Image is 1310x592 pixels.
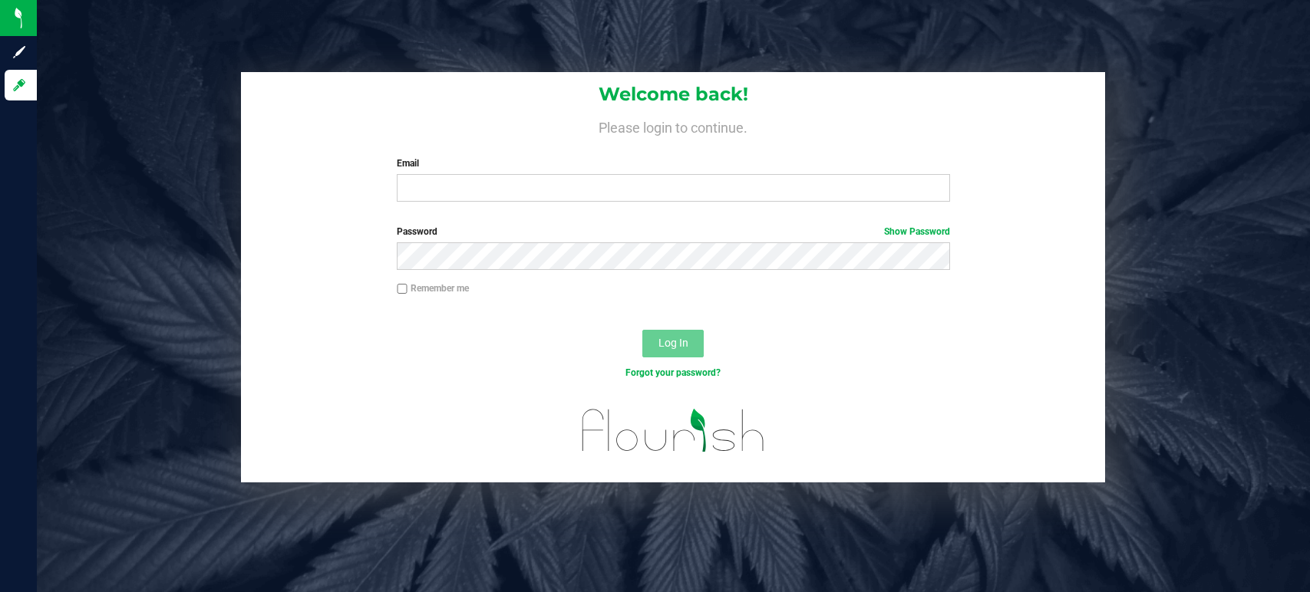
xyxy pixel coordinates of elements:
[397,156,950,170] label: Email
[642,330,704,357] button: Log In
[12,77,27,93] inline-svg: Log in
[397,226,437,237] span: Password
[397,281,469,295] label: Remember me
[658,337,688,349] span: Log In
[397,284,408,294] input: Remember me
[241,84,1105,104] h1: Welcome back!
[12,44,27,60] inline-svg: Sign up
[625,367,721,378] a: Forgot your password?
[241,117,1105,135] h4: Please login to continue.
[884,226,950,237] a: Show Password
[566,396,781,465] img: flourish_logo.svg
